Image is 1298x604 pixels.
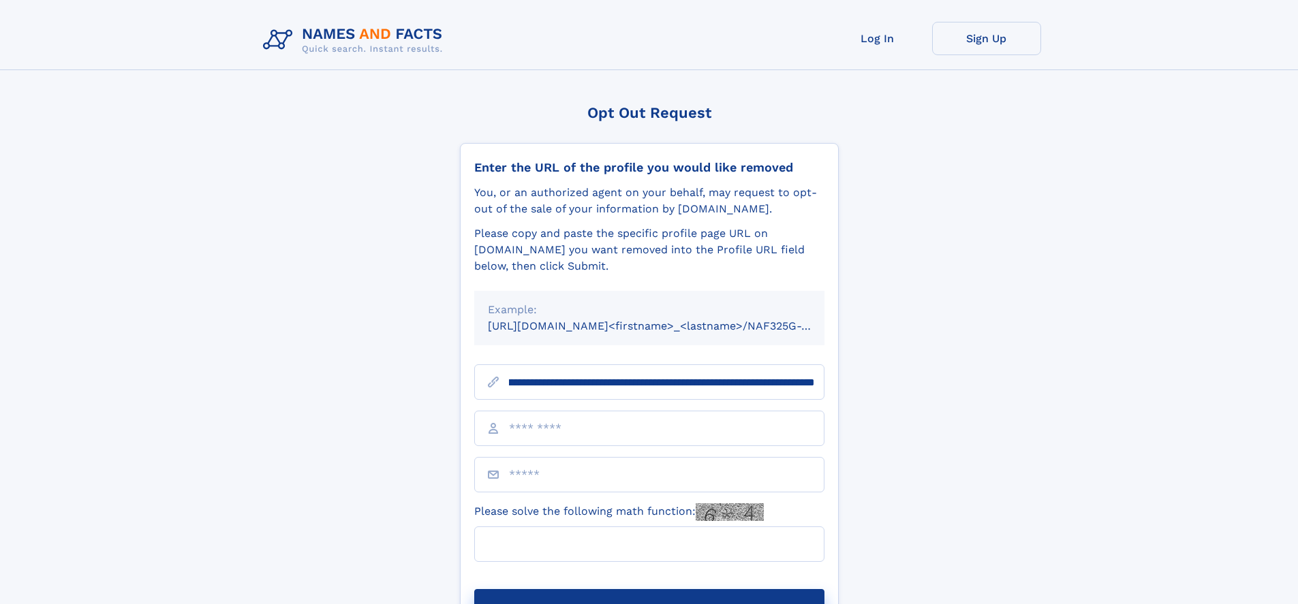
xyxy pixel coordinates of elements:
[488,319,850,332] small: [URL][DOMAIN_NAME]<firstname>_<lastname>/NAF325G-xxxxxxxx
[488,302,811,318] div: Example:
[460,104,839,121] div: Opt Out Request
[474,160,824,175] div: Enter the URL of the profile you would like removed
[932,22,1041,55] a: Sign Up
[474,225,824,274] div: Please copy and paste the specific profile page URL on [DOMAIN_NAME] you want removed into the Pr...
[474,503,764,521] label: Please solve the following math function:
[258,22,454,59] img: Logo Names and Facts
[823,22,932,55] a: Log In
[474,185,824,217] div: You, or an authorized agent on your behalf, may request to opt-out of the sale of your informatio...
